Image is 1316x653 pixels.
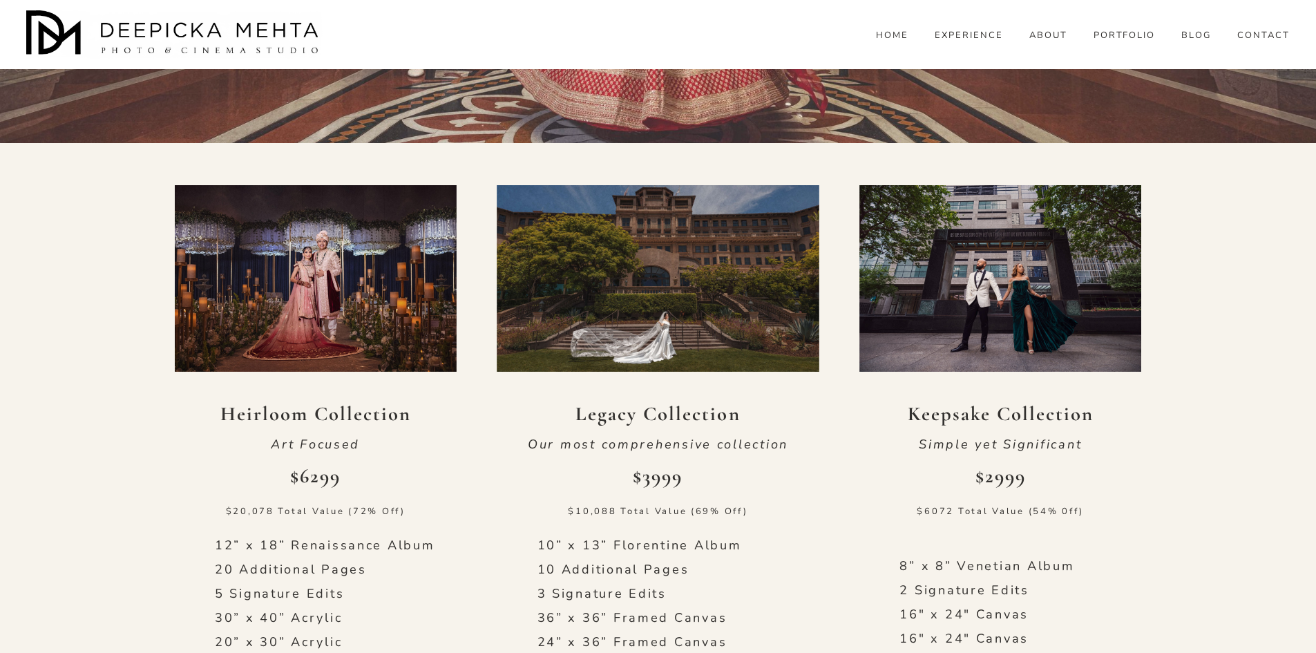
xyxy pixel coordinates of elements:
p: $6072 Total Value (54% 0ff) [859,507,1141,518]
p: 8” x 8” Venetian Album [899,559,1141,574]
p: 20 Additional Pages [215,562,457,578]
p: 12” x 18” Renaissance Album [215,538,457,553]
span: BLOG [1181,30,1211,41]
p: 3 Signature Edits [537,587,779,602]
p: 16" x 24" Canvas [899,632,1141,647]
a: folder dropdown [1181,29,1211,41]
em: Art Focused [271,436,360,453]
a: CONTACT [1237,29,1290,41]
p: 30” x 40” Acrylic [215,611,457,626]
a: HOME [876,29,908,41]
strong: Legacy Collection [575,402,740,426]
strong: Keepsake Collection [908,402,1094,426]
p: 2 Signature Edits [899,583,1141,598]
p: 10” x 13” Florentine Album [537,538,779,553]
a: PORTFOLIO [1094,29,1156,41]
strong: $3999 [633,464,683,488]
p: $20,078 Total Value (72% Off) [175,507,457,518]
p: 5 Signature Edits [215,587,457,602]
em: Our most comprehensive collection [528,436,788,453]
a: EXPERIENCE [935,29,1003,41]
p: 20” x 30” Acrylic [215,635,457,650]
p: 36” x 36” Framed Canvas [537,611,779,626]
strong: $2999 [975,464,1026,488]
em: Simple yet Significant [919,436,1082,453]
a: ABOUT [1029,29,1067,41]
img: Austin Wedding Photographer - Deepicka Mehta Photography &amp; Cinematography [26,10,323,59]
strong: $6299 [290,464,341,488]
p: 16" x 24" Canvas [899,607,1141,623]
p: $10,088 Total Value (69% Off) [497,507,819,518]
strong: Heirloom Collection [220,402,411,426]
p: 24” x 36” Framed Canvas [537,635,779,650]
p: 10 Additional Pages [537,562,779,578]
